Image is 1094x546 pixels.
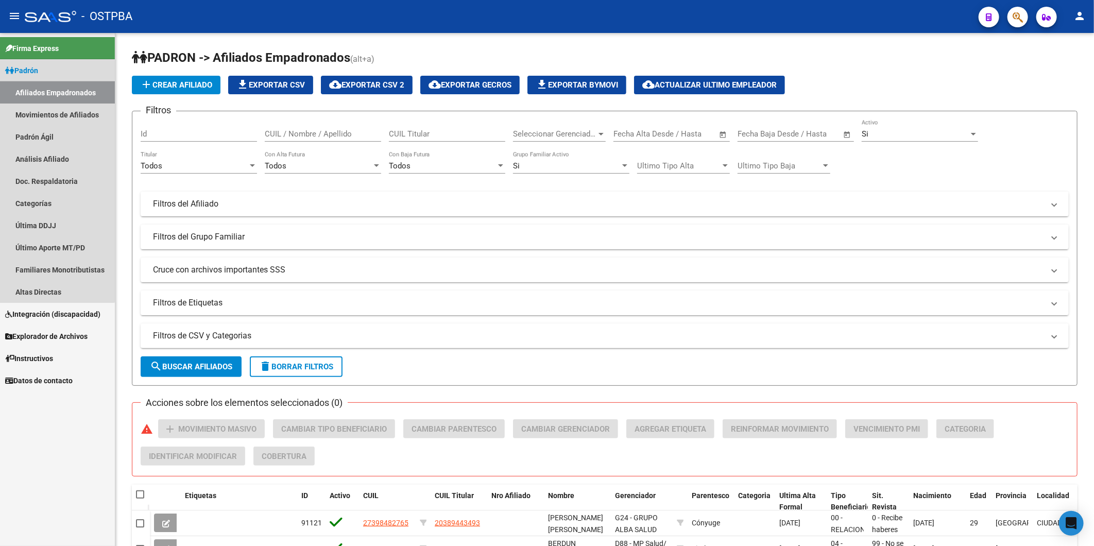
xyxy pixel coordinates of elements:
[615,514,658,545] span: G24 - GRUPO ALBA SALUD S.A.
[236,78,249,91] mat-icon: file_download
[738,129,771,139] input: Start date
[527,76,626,94] button: Exportar Bymovi
[389,161,411,170] span: Todos
[996,491,1027,500] span: Provincia
[513,129,596,139] span: Seleccionar Gerenciador
[5,309,100,320] span: Integración (discapacidad)
[149,452,237,461] span: Identificar Modificar
[262,452,306,461] span: Cobertura
[692,519,720,527] span: Cónyuge
[637,161,721,170] span: Ultimo Tipo Alta
[236,80,305,90] span: Exportar CSV
[429,80,511,90] span: Exportar GECROS
[780,129,830,139] input: End date
[259,362,333,371] span: Borrar Filtros
[429,78,441,91] mat-icon: cloud_download
[491,491,531,500] span: Nro Afiliado
[642,80,777,90] span: Actualizar ultimo Empleador
[185,491,216,500] span: Etiquetas
[141,447,245,466] button: Identificar Modificar
[487,485,544,519] datatable-header-cell: Nro Afiliado
[1073,10,1086,22] mat-icon: person
[513,161,520,170] span: Si
[872,514,915,545] span: 0 - Recibe haberes regularmente
[862,129,868,139] span: Si
[5,43,59,54] span: Firma Express
[717,129,729,141] button: Open calendar
[158,419,265,438] button: Movimiento Masivo
[178,424,257,434] span: Movimiento Masivo
[403,419,505,438] button: Cambiar Parentesco
[153,264,1044,276] mat-panel-title: Cruce con archivos importantes SSS
[140,80,212,90] span: Crear Afiliado
[723,419,837,438] button: Reinformar Movimiento
[297,485,326,519] datatable-header-cell: ID
[779,517,823,529] div: [DATE]
[281,424,387,434] span: Cambiar Tipo Beneficiario
[513,419,618,438] button: Cambiar Gerenciador
[536,80,618,90] span: Exportar Bymovi
[842,129,853,141] button: Open calendar
[181,485,297,519] datatable-header-cell: Etiquetas
[265,161,286,170] span: Todos
[656,129,706,139] input: End date
[738,491,771,500] span: Categoria
[872,491,897,511] span: Sit. Revista
[153,297,1044,309] mat-panel-title: Filtros de Etiquetas
[420,76,520,94] button: Exportar GECROS
[731,424,829,434] span: Reinformar Movimiento
[141,356,242,377] button: Buscar Afiliados
[329,78,341,91] mat-icon: cloud_download
[945,424,986,434] span: Categoria
[359,485,416,519] datatable-header-cell: CUIL
[626,419,714,438] button: Agregar Etiqueta
[253,447,315,466] button: Cobertura
[779,491,816,511] span: Ultima Alta Formal
[5,353,53,364] span: Instructivos
[548,514,603,534] span: [PERSON_NAME] [PERSON_NAME]
[5,375,73,386] span: Datos de contacto
[936,419,994,438] button: Categoria
[845,419,928,438] button: Vencimiento PMI
[1037,491,1069,500] span: Localidad
[141,396,348,410] h3: Acciones sobre los elementos seleccionados (0)
[738,161,821,170] span: Ultimo Tipo Baja
[141,258,1069,282] mat-expansion-panel-header: Cruce con archivos importantes SSS
[634,76,785,94] button: Actualizar ultimo Empleador
[831,491,871,511] span: Tipo Beneficiario
[259,360,271,372] mat-icon: delete
[273,419,395,438] button: Cambiar Tipo Beneficiario
[350,54,374,64] span: (alt+a)
[153,231,1044,243] mat-panel-title: Filtros del Grupo Familiar
[301,491,308,500] span: ID
[141,192,1069,216] mat-expansion-panel-header: Filtros del Afiliado
[141,323,1069,348] mat-expansion-panel-header: Filtros de CSV y Categorias
[5,65,38,76] span: Padrón
[412,424,497,434] span: Cambiar Parentesco
[321,76,413,94] button: Exportar CSV 2
[913,491,951,500] span: Nacimiento
[81,5,132,28] span: - OSTPBA
[536,78,548,91] mat-icon: file_download
[692,491,729,500] span: Parentesco
[827,485,868,519] datatable-header-cell: Tipo Beneficiario
[363,491,379,500] span: CUIL
[970,491,986,500] span: Edad
[435,491,474,500] span: CUIL Titular
[140,78,152,91] mat-icon: add
[966,485,992,519] datatable-header-cell: Edad
[688,485,734,519] datatable-header-cell: Parentesco
[1037,519,1075,527] span: CIUDADELA
[775,485,827,519] datatable-header-cell: Ultima Alta Formal
[913,519,934,527] span: [DATE]
[250,356,343,377] button: Borrar Filtros
[431,485,487,519] datatable-header-cell: CUIL Titular
[150,360,162,372] mat-icon: search
[329,80,404,90] span: Exportar CSV 2
[363,519,408,527] span: 27398482765
[734,485,775,519] datatable-header-cell: Categoria
[153,330,1044,342] mat-panel-title: Filtros de CSV y Categorias
[141,291,1069,315] mat-expansion-panel-header: Filtros de Etiquetas
[5,331,88,342] span: Explorador de Archivos
[141,225,1069,249] mat-expansion-panel-header: Filtros del Grupo Familiar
